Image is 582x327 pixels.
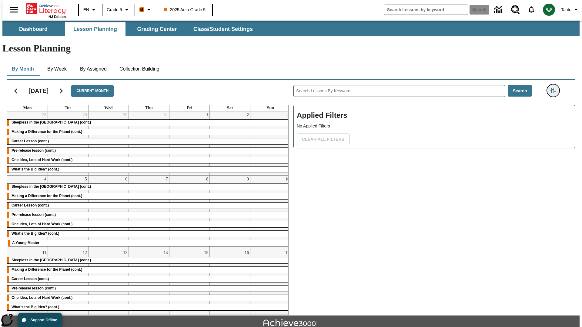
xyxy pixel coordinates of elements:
a: August 2, 2025 [246,111,250,119]
div: Sleepless in the Animal Kingdom (cont.) [7,184,291,190]
button: Next [53,83,69,99]
td: August 10, 2025 [250,175,291,249]
div: SubNavbar [2,22,258,36]
span: B [140,6,143,13]
button: Previous [8,83,24,99]
span: NJ Edition [48,15,66,18]
a: August 6, 2025 [124,176,129,183]
button: Language: EN, Select a language [81,4,100,15]
div: What's the Big Idea? (cont.) [7,231,291,237]
span: Pre-release lesson (cont.) [12,213,56,217]
div: One Idea, Lots of Hard Work (cont.) [7,295,291,301]
a: August 9, 2025 [246,176,250,183]
span: What's the Big Idea? (cont.) [12,305,59,309]
div: Career Lesson (cont.) [7,138,291,144]
button: Class/Student Settings [189,22,258,36]
div: Search [289,77,575,315]
a: July 31, 2025 [162,111,169,119]
a: Notifications [523,2,539,18]
a: August 14, 2025 [162,249,169,256]
td: August 9, 2025 [210,175,250,249]
h1: Lesson Planning [2,43,580,54]
span: Support Offline [31,318,57,322]
span: What's the Big Idea? (cont.) [12,231,59,236]
a: August 17, 2025 [284,249,291,256]
div: One Idea, Lots of Hard Work (cont.) [7,157,291,163]
td: August 11, 2025 [7,249,48,313]
h2: [DATE] [28,87,48,94]
h2: Applied Filters [297,108,572,123]
span: Sleepless in the Animal Kingdom (cont.) [12,258,91,262]
div: Sleepless in the Animal Kingdom (cont.) [7,120,291,126]
a: August 4, 2025 [43,176,48,183]
span: One Idea, Lots of Hard Work (cont.) [12,222,72,226]
span: Tauto [561,7,571,13]
span: One Idea, Lots of Hard Work (cont.) [12,158,72,162]
a: July 28, 2025 [41,111,48,119]
td: August 12, 2025 [48,249,89,313]
td: August 15, 2025 [169,249,210,313]
td: August 14, 2025 [129,249,169,313]
button: Filters Side menu [547,84,559,97]
button: Boost Class color is orange. Change class color [137,4,155,15]
span: Career Lesson (cont.) [12,139,49,143]
div: Home [26,2,66,18]
a: August 3, 2025 [286,111,291,119]
button: Support Offline [18,313,62,327]
a: Tuesday [63,105,72,111]
div: Pre-release lesson (cont.) [7,212,291,218]
a: Saturday [226,105,234,111]
span: Career Lesson (cont.) [12,203,49,207]
button: By Month [7,62,39,76]
div: A Young Master [8,240,290,246]
a: August 13, 2025 [122,249,129,256]
a: August 15, 2025 [203,249,209,256]
td: August 3, 2025 [250,111,291,176]
td: August 8, 2025 [169,175,210,249]
td: July 29, 2025 [48,111,89,176]
a: August 20, 2025 [122,313,129,321]
a: August 10, 2025 [284,176,291,183]
a: Friday [186,105,194,111]
a: Monday [22,105,33,111]
div: SubNavbar [2,21,580,36]
img: avatar image [543,4,555,16]
td: July 28, 2025 [7,111,48,176]
span: 2025 Auto Grade 5 [164,7,206,13]
td: August 16, 2025 [210,249,250,313]
span: A Young Master [12,241,39,245]
input: Search Lessons By Keyword [294,85,505,97]
button: Search [508,85,532,97]
div: Pre-release lesson (cont.) [7,286,291,292]
a: August 7, 2025 [165,176,169,183]
span: Making a Difference for the Planet (cont.) [12,194,82,198]
a: Home [26,3,66,15]
span: Career Lesson (cont.) [12,277,49,281]
td: July 30, 2025 [88,111,129,176]
a: August 24, 2025 [284,313,291,321]
button: Grade: Grade 5, Select a grade [104,4,133,15]
div: Making a Difference for the Planet (cont.) [7,129,291,135]
a: August 8, 2025 [205,176,209,183]
a: August 11, 2025 [41,249,48,256]
span: Sleepless in the Animal Kingdom (cont.) [12,184,91,189]
button: Select a new avatar [539,2,559,18]
div: Making a Difference for the Planet (cont.) [7,193,291,199]
button: Profile/Settings [559,4,582,15]
div: Career Lesson (cont.) [7,203,291,209]
div: What's the Big Idea? (cont.) [7,304,291,310]
td: August 1, 2025 [169,111,210,176]
input: search field [384,5,468,15]
button: Open side menu [5,1,23,19]
button: By Week [42,62,72,76]
td: July 31, 2025 [129,111,169,176]
span: Sleepless in the Animal Kingdom (cont.) [12,120,91,124]
p: No Applied Filters [297,123,572,129]
a: Resource Center, Will open in new tab [507,2,523,18]
div: What's the Big Idea? (cont.) [7,167,291,173]
span: Making a Difference for the Planet (cont.) [12,130,82,134]
td: August 2, 2025 [210,111,250,176]
a: August 16, 2025 [243,249,250,256]
div: Applied Filters [293,105,575,148]
a: August 12, 2025 [82,249,88,256]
